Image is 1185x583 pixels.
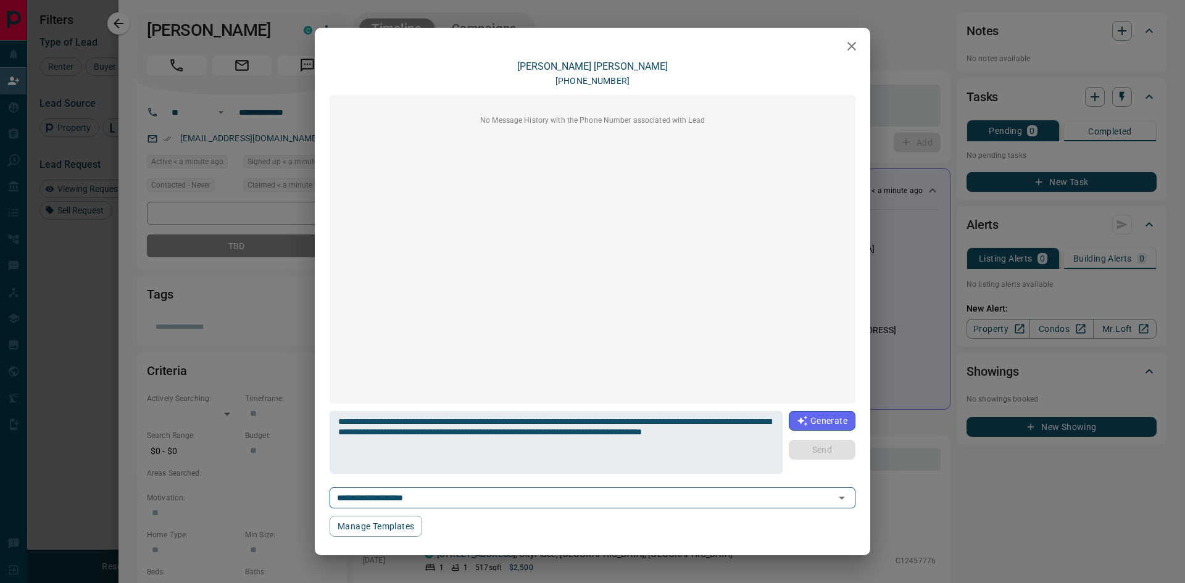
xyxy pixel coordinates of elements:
[789,411,855,431] button: Generate
[833,489,850,507] button: Open
[337,115,848,126] p: No Message History with the Phone Number associated with Lead
[517,60,668,72] a: [PERSON_NAME] [PERSON_NAME]
[330,516,422,537] button: Manage Templates
[555,75,630,88] p: [PHONE_NUMBER]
